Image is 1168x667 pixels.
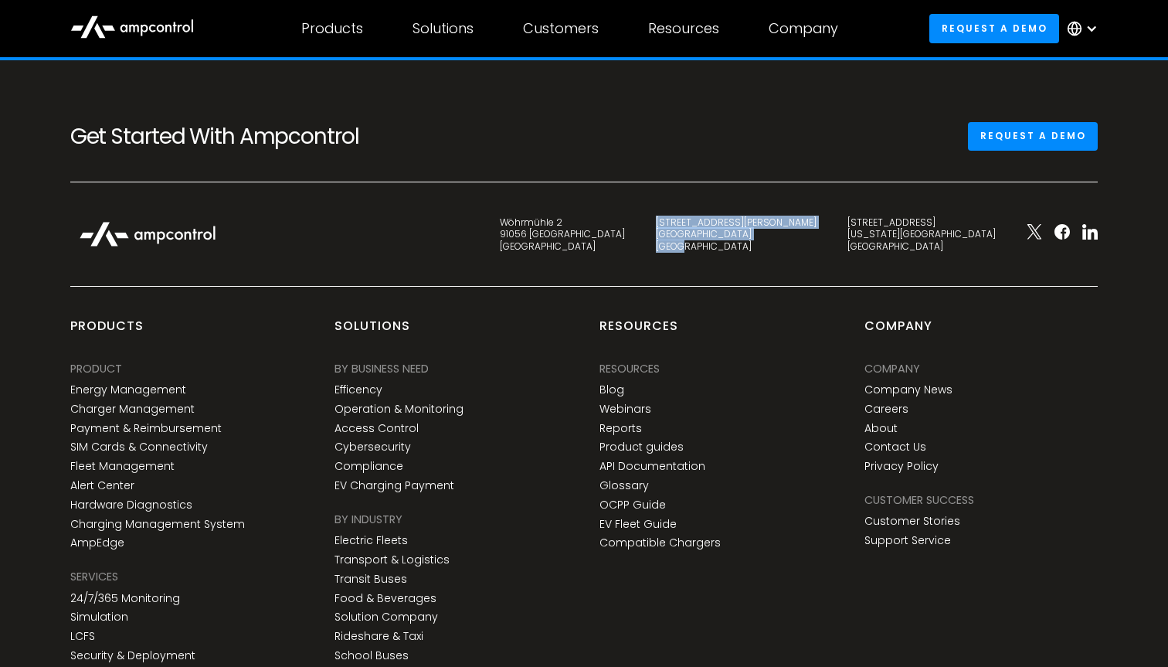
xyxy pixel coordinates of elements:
h2: Get Started With Ampcontrol [70,124,392,150]
a: LCFS [70,630,95,643]
a: EV Fleet Guide [599,518,677,531]
div: BY INDUSTRY [334,511,402,528]
a: Operation & Monitoring [334,403,463,416]
a: Simulation [70,611,128,624]
div: Wöhrmühle 2 91056 [GEOGRAPHIC_DATA] [GEOGRAPHIC_DATA] [500,216,625,253]
div: Company [864,318,932,347]
a: Request a demo [968,122,1098,151]
div: PRODUCT [70,360,122,377]
div: Customers [523,20,599,37]
a: OCPP Guide [599,499,666,512]
a: Access Control [334,422,419,435]
div: Resources [599,318,678,347]
div: Company [864,360,920,377]
a: EV Charging Payment [334,479,454,492]
a: AmpEdge [70,536,124,550]
div: Resources [599,360,660,377]
a: Reports [599,422,642,435]
a: SIM Cards & Connectivity [70,441,208,454]
a: Request a demo [929,14,1059,43]
a: Charging Management System [70,518,245,531]
a: Company News [864,383,952,396]
a: API Documentation [599,460,705,473]
a: Contact Us [864,441,926,454]
a: Blog [599,383,624,396]
div: SERVICES [70,568,118,585]
a: 24/7/365 Monitoring [70,592,180,605]
div: Products [301,20,363,37]
div: [STREET_ADDRESS][PERSON_NAME] [GEOGRAPHIC_DATA] [GEOGRAPHIC_DATA] [656,216,817,253]
a: Compatible Chargers [599,536,721,550]
a: Webinars [599,403,651,416]
a: Security & Deployment [70,649,195,662]
div: Resources [648,20,719,37]
a: Food & Beverages [334,592,436,605]
a: School Buses [334,649,409,662]
div: products [70,318,144,347]
img: Ampcontrol Logo [70,213,225,255]
a: Alert Center [70,479,134,492]
a: Charger Management [70,403,195,416]
a: Glossary [599,479,649,492]
a: Product guides [599,441,684,454]
a: Customer Stories [864,515,960,528]
a: Transport & Logistics [334,553,450,567]
div: Solutions [413,20,474,37]
div: BY BUSINESS NEED [334,360,429,377]
a: Electric Fleets [334,534,408,547]
a: Energy Management [70,383,186,396]
a: Careers [864,403,908,416]
a: Compliance [334,460,403,473]
a: Hardware Diagnostics [70,499,192,512]
a: Support Service [864,534,951,547]
a: Cybersecurity [334,441,411,454]
a: About [864,422,898,435]
a: Fleet Management [70,460,175,473]
div: Solutions [334,318,410,347]
a: Transit Buses [334,573,407,586]
div: Customer success [864,492,974,509]
div: Company [769,20,838,37]
div: [STREET_ADDRESS] [US_STATE][GEOGRAPHIC_DATA] [GEOGRAPHIC_DATA] [847,216,996,253]
a: Efficency [334,383,382,396]
a: Payment & Reimbursement [70,422,222,435]
a: Privacy Policy [864,460,939,473]
a: Solution Company [334,611,438,624]
a: Rideshare & Taxi [334,630,423,643]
